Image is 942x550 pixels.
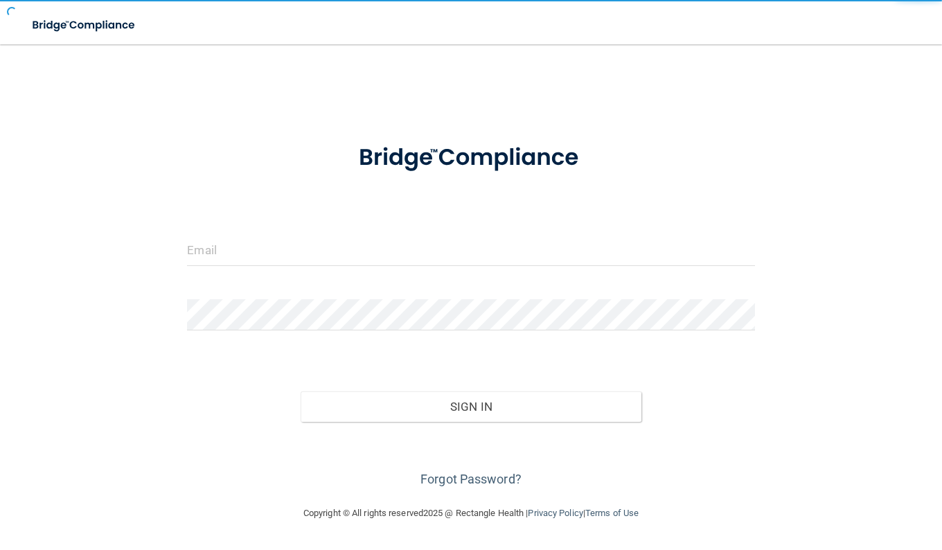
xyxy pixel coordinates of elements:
img: bridge_compliance_login_screen.278c3ca4.svg [335,127,608,188]
img: bridge_compliance_login_screen.278c3ca4.svg [21,11,148,39]
div: Copyright © All rights reserved 2025 @ Rectangle Health | | [218,491,724,535]
a: Terms of Use [585,508,639,518]
a: Forgot Password? [420,472,522,486]
a: Privacy Policy [528,508,583,518]
input: Email [187,235,754,266]
button: Sign In [301,391,641,422]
